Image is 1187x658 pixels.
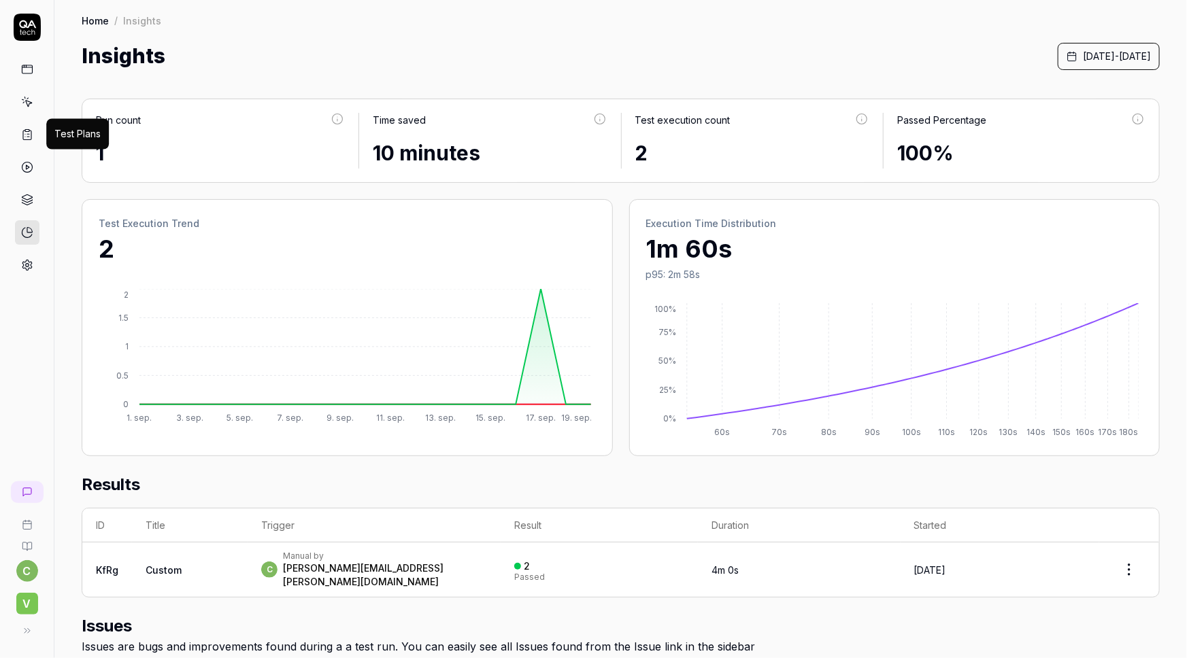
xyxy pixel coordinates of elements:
[96,113,141,127] div: Run count
[16,593,38,614] span: V
[1098,428,1117,438] tspan: 170s
[376,413,405,423] tspan: 11. sep.
[99,230,596,267] p: 2
[82,638,1160,655] div: Issues are bugs and improvements found during a a test run. You can easily see all Issues found f...
[5,582,48,617] button: V
[865,428,880,438] tspan: 90s
[659,385,676,395] tspan: 25%
[176,413,203,423] tspan: 3. sep.
[901,428,920,438] tspan: 100s
[897,138,1146,169] div: 100%
[327,413,354,423] tspan: 9. sep.
[969,428,988,438] tspan: 120s
[373,138,607,169] div: 10 minutes
[771,428,787,438] tspan: 70s
[1119,428,1138,438] tspan: 180s
[524,560,530,572] div: 2
[125,341,129,351] tspan: 1
[82,41,165,71] h1: Insights
[11,481,44,503] a: New conversation
[425,413,456,423] tspan: 13. sep.
[82,508,132,542] th: ID
[146,564,182,576] span: Custom
[283,551,487,561] div: Manual by
[283,561,487,589] div: [PERSON_NAME][EMAIL_ADDRESS][PERSON_NAME][DOMAIN_NAME]
[1026,428,1046,438] tspan: 140s
[96,138,345,169] div: 1
[635,138,870,169] div: 2
[82,614,1160,638] h2: Issues
[99,216,596,230] h2: Test Execution Trend
[277,413,303,423] tspan: 7. sep.
[118,313,129,323] tspan: 1.5
[373,113,426,127] div: Time saved
[123,14,161,27] div: Insights
[82,14,109,27] a: Home
[514,573,545,581] div: Passed
[698,508,901,542] th: Duration
[663,413,676,423] tspan: 0%
[127,413,152,423] tspan: 1. sep.
[124,290,129,300] tspan: 2
[635,113,731,127] div: Test execution count
[938,428,955,438] tspan: 110s
[897,113,986,127] div: Passed Percentage
[712,564,739,576] time: 4m 0s
[54,127,101,141] div: Test Plans
[654,304,676,314] tspan: 100%
[820,428,836,438] tspan: 80s
[561,413,592,423] tspan: 19. sep.
[1058,43,1160,70] button: [DATE]-[DATE]
[1083,49,1151,63] span: [DATE] - [DATE]
[901,508,1099,542] th: Started
[714,428,730,438] tspan: 60s
[114,14,118,27] div: /
[646,230,1143,267] p: 1m 60s
[475,413,505,423] tspan: 15. sep.
[16,560,38,582] button: c
[96,564,118,576] a: KfRg
[5,508,48,530] a: Book a call with us
[248,508,501,542] th: Trigger
[526,413,556,423] tspan: 17. sep.
[82,472,1160,508] h2: Results
[646,216,1143,230] h2: Execution Time Distribution
[646,267,1143,281] p: p95: 2m 58s
[1075,428,1094,438] tspan: 160s
[123,399,129,409] tspan: 0
[658,356,676,366] tspan: 50%
[132,508,248,542] th: Title
[261,561,278,578] span: c
[914,564,946,576] time: [DATE]
[116,370,129,381] tspan: 0.5
[658,327,676,337] tspan: 75%
[5,530,48,552] a: Documentation
[999,428,1018,438] tspan: 130s
[227,413,253,423] tspan: 5. sep.
[1052,428,1071,438] tspan: 150s
[501,508,698,542] th: Result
